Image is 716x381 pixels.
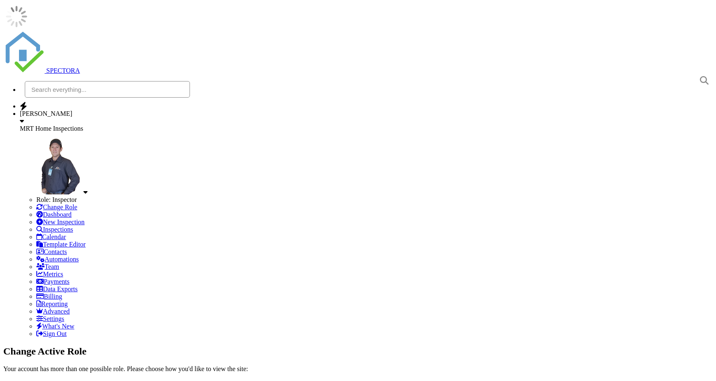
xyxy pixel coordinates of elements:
[36,211,71,218] a: Dashboard
[36,256,79,263] a: Automations
[36,204,77,211] a: Change Role
[25,81,190,98] input: Search everything...
[3,31,45,73] img: The Best Home Inspection Software - Spectora
[36,218,85,225] a: New Inspection
[36,308,70,315] a: Advanced
[36,233,66,240] a: Calendar
[36,263,59,270] a: Team
[36,323,74,330] a: What's New
[20,125,713,132] div: MRT Home Inspections
[36,293,62,300] a: Billing
[36,271,63,278] a: Metrics
[36,226,73,233] a: Inspections
[36,285,78,292] a: Data Exports
[3,3,30,30] img: loading-93afd81d04378562ca97960a6d0abf470c8f8241ccf6a1b4da771bf876922d1b.gif
[20,132,82,194] img: 2019image2.png
[20,110,713,117] div: [PERSON_NAME]
[36,241,85,248] a: Template Editor
[36,278,69,285] a: Payments
[36,196,77,203] span: Role: Inspector
[36,300,68,307] a: Reporting
[3,365,713,373] p: Your account has more than one possible role. Please choose how you'd like to view the site:
[46,67,80,74] span: SPECTORA
[36,315,64,322] a: Settings
[3,67,80,74] a: SPECTORA
[3,346,713,357] h2: Change Active Role
[36,330,66,337] a: Sign Out
[36,248,67,255] a: Contacts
